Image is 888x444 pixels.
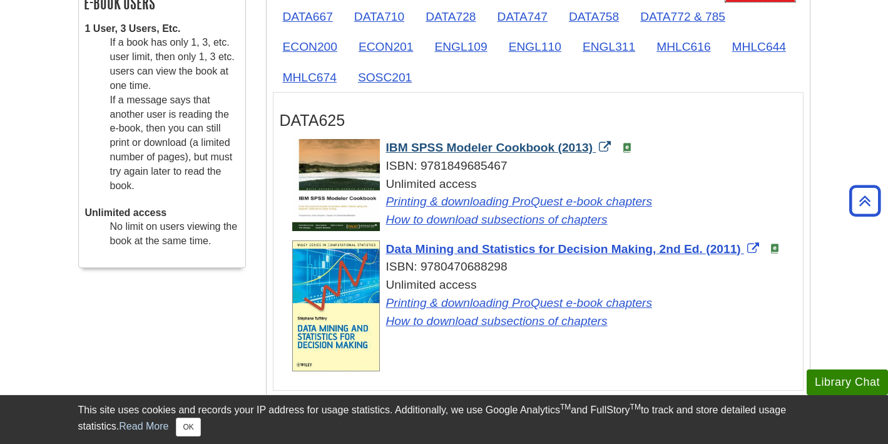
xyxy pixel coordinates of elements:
a: DATA728 [416,1,486,32]
a: DATA772 & 785 [630,1,735,32]
div: This site uses cookies and records your IP address for usage statistics. Additionally, we use Goo... [78,403,810,436]
img: e-Book [622,143,632,153]
div: ISBN: 9780470688298 [292,258,797,276]
img: e-Book [770,244,780,254]
a: ENGL109 [424,31,497,62]
button: Close [176,418,200,436]
a: MHLC644 [722,31,796,62]
sup: TM [630,403,641,411]
sup: TM [560,403,571,411]
a: Link opens in new window [386,314,608,328]
div: Unlimited access [292,276,797,330]
a: DATA747 [487,1,558,32]
dd: If a book has only 1, 3, etc. user limit, then only 1, 3 etc. users can view the book at one time... [110,36,239,193]
a: ENGL311 [573,31,645,62]
a: DATA758 [559,1,629,32]
a: ECON200 [273,31,347,62]
a: Link opens in new window [386,141,615,154]
a: MHLC616 [646,31,720,62]
a: ECON201 [349,31,423,62]
a: SOSC201 [348,62,422,93]
a: DATA710 [344,1,414,32]
a: ENGL110 [499,31,571,62]
h3: DATA625 [280,111,797,130]
span: Data Mining and Statistics for Decision Making, 2nd Ed. (2011) [386,242,741,256]
a: Link opens in new window [386,296,653,309]
a: Read More [119,421,168,431]
a: Link opens in new window [386,195,653,208]
div: Unlimited access [292,175,797,229]
dt: 1 User, 3 Users, Etc. [85,22,239,36]
div: ISBN: 9781849685467 [292,157,797,175]
img: Cover Art [292,240,380,372]
a: Link opens in new window [386,242,763,256]
a: MHLC674 [273,62,347,93]
span: IBM SPSS Modeler Cookbook (2013) [386,141,593,154]
img: Cover Art [292,139,380,231]
a: DATA667 [273,1,343,32]
dd: No limit on users viewing the book at the same time. [110,220,239,249]
a: Link opens in new window [386,213,608,226]
a: Back to Top [845,192,885,209]
button: Library Chat [807,369,888,395]
dt: Unlimited access [85,206,239,220]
